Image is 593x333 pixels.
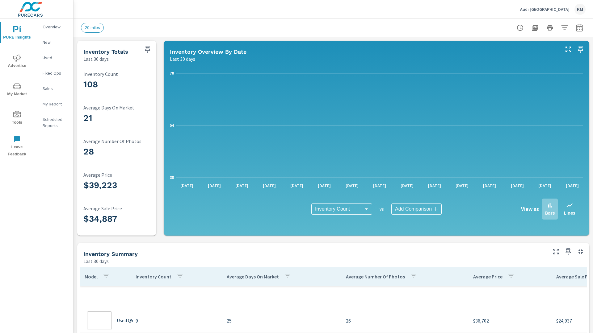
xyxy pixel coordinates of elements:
[529,22,541,34] button: "Export Report to PDF"
[81,25,103,30] span: 20 miles
[507,183,528,189] p: [DATE]
[372,206,391,212] p: vs
[204,183,225,189] p: [DATE]
[34,115,73,130] div: Scheduled Reports
[170,48,246,55] h5: Inventory Overview By Date
[558,22,571,34] button: Apply Filters
[395,206,432,212] span: Add Comparison
[424,183,445,189] p: [DATE]
[369,183,390,189] p: [DATE]
[473,317,546,324] p: $36,702
[341,183,363,189] p: [DATE]
[43,116,68,129] p: Scheduled Reports
[551,247,561,257] button: Make Fullscreen
[170,55,195,63] p: Last 30 days
[563,44,573,54] button: Make Fullscreen
[573,22,586,34] button: Select Date Range
[227,273,279,280] p: Average Days On Market
[313,183,335,189] p: [DATE]
[43,24,68,30] p: Overview
[561,183,583,189] p: [DATE]
[2,83,32,98] span: My Market
[83,214,165,224] h3: $34,887
[564,209,575,216] p: Lines
[170,71,174,76] text: 70
[34,84,73,93] div: Sales
[544,22,556,34] button: Print Report
[34,38,73,47] div: New
[286,183,308,189] p: [DATE]
[563,247,573,257] span: Save this to your personalized report
[34,68,73,78] div: Fixed Ops
[34,53,73,62] div: Used
[574,4,586,15] div: KM
[83,180,165,191] h3: $39,223
[170,123,174,128] text: 54
[170,175,174,180] text: 38
[83,71,165,77] p: Inventory Count
[43,101,68,107] p: My Report
[391,203,442,215] div: Add Comparison
[346,273,405,280] p: Average Number Of Photos
[136,317,217,324] p: 9
[83,105,165,110] p: Average Days On Market
[259,183,280,189] p: [DATE]
[136,273,171,280] p: Inventory Count
[34,99,73,109] div: My Report
[231,183,253,189] p: [DATE]
[0,18,34,160] div: nav menu
[2,111,32,126] span: Tools
[85,273,98,280] p: Model
[451,183,473,189] p: [DATE]
[520,6,570,12] p: Audi [GEOGRAPHIC_DATA]
[43,55,68,61] p: Used
[143,44,153,54] span: Save this to your personalized report
[83,251,138,257] h5: Inventory Summary
[83,79,165,90] h3: 108
[315,206,350,212] span: Inventory Count
[43,85,68,92] p: Sales
[479,183,500,189] p: [DATE]
[576,44,586,54] span: Save this to your personalized report
[83,146,165,157] h3: 28
[34,22,73,31] div: Overview
[545,209,555,216] p: Bars
[227,317,336,324] p: 25
[2,136,32,158] span: Leave Feedback
[43,39,68,45] p: New
[83,113,165,123] h3: 21
[83,48,128,55] h5: Inventory Totals
[2,26,32,41] span: PURE Insights
[83,138,165,144] p: Average Number Of Photos
[83,172,165,178] p: Average Price
[534,183,556,189] p: [DATE]
[346,317,463,324] p: 26
[576,247,586,257] button: Minimize Widget
[83,257,109,265] p: Last 30 days
[473,273,503,280] p: Average Price
[83,206,165,211] p: Average Sale Price
[117,318,133,323] p: Used Q5
[396,183,418,189] p: [DATE]
[521,206,539,212] h6: View as
[2,54,32,69] span: Advertise
[311,203,372,215] div: Inventory Count
[43,70,68,76] p: Fixed Ops
[176,183,198,189] p: [DATE]
[83,55,109,63] p: Last 30 days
